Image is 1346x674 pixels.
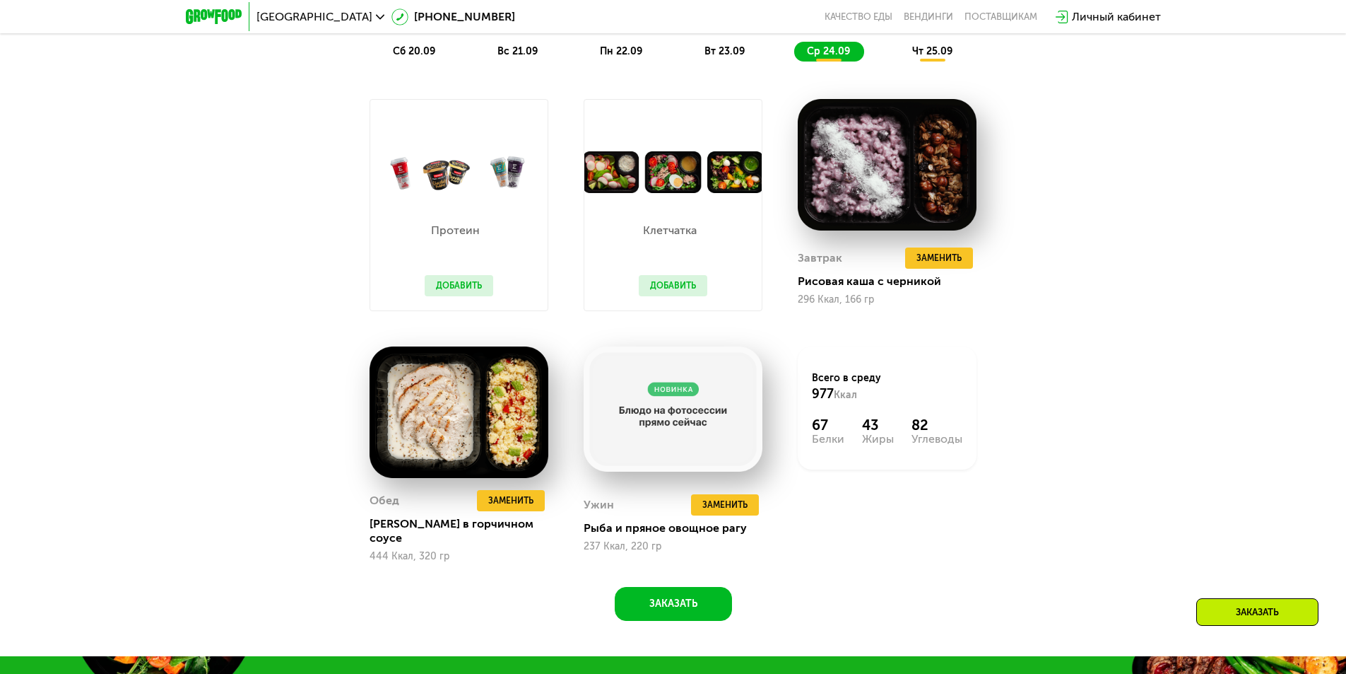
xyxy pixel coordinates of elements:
button: Добавить [639,275,707,296]
a: [PHONE_NUMBER] [391,8,515,25]
button: Заменить [905,248,973,269]
span: чт 25.09 [912,45,952,57]
div: Обед [370,490,399,511]
button: Заменить [691,494,759,516]
div: 82 [911,417,962,434]
span: Заменить [916,251,962,265]
a: Вендинги [904,11,953,23]
div: 67 [812,417,844,434]
div: Личный кабинет [1072,8,1161,25]
span: [GEOGRAPHIC_DATA] [256,11,372,23]
a: Качество еды [825,11,892,23]
div: Углеводы [911,434,962,445]
button: Заказать [615,587,732,621]
p: Клетчатка [639,225,700,236]
div: Жиры [862,434,894,445]
span: 977 [812,386,834,402]
div: Ужин [584,494,614,516]
div: 296 Ккал, 166 гр [798,294,976,306]
div: [PERSON_NAME] в горчичном соусе [370,517,560,545]
div: 237 Ккал, 220 гр [584,541,762,552]
div: Завтрак [798,248,842,269]
div: Рыба и пряное овощное рагу [584,521,774,535]
div: Белки [812,434,844,445]
div: Рисовая каша с черникой [798,274,988,289]
button: Добавить [425,275,493,296]
div: 43 [862,417,894,434]
div: 444 Ккал, 320 гр [370,551,548,562]
span: Ккал [834,389,857,401]
div: Заказать [1196,598,1318,626]
span: вт 23.09 [704,45,745,57]
div: Всего в среду [812,371,962,402]
span: вс 21.09 [497,45,538,57]
p: Протеин [425,225,486,236]
div: поставщикам [964,11,1037,23]
span: сб 20.09 [393,45,435,57]
span: ср 24.09 [807,45,850,57]
span: Заменить [488,494,533,508]
button: Заменить [477,490,545,511]
span: Заменить [702,498,748,512]
span: пн 22.09 [600,45,642,57]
